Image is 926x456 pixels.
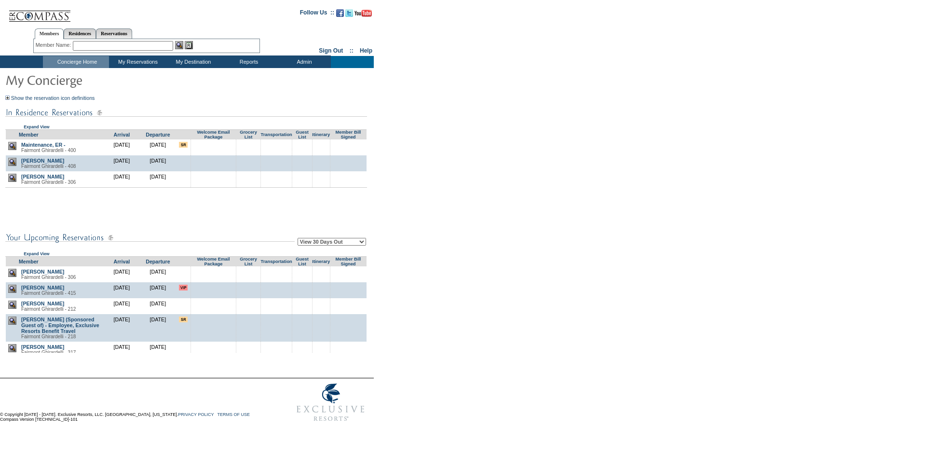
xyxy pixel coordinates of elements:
td: [DATE] [104,342,140,358]
td: [DATE] [104,171,140,188]
a: [PERSON_NAME] [21,301,64,306]
a: Help [360,47,372,54]
img: view [8,344,16,352]
td: [DATE] [140,139,176,155]
a: Expand View [24,124,49,129]
img: view [8,142,16,150]
img: Show the reservation icon definitions [5,96,10,100]
a: Arrival [114,132,130,138]
td: [DATE] [140,171,176,188]
a: Guest List [296,130,308,139]
span: :: [350,47,354,54]
td: [DATE] [104,139,140,155]
span: Fairmont Ghirardelli - 415 [21,290,76,296]
img: Exclusive Resorts [287,378,374,427]
a: Transportation [260,259,292,264]
img: view [8,174,16,182]
img: blank.gif [348,317,349,317]
span: Fairmont Ghirardelli - 408 [21,164,76,169]
img: view [8,301,16,309]
img: blank.gif [276,301,277,301]
a: Member Bill Signed [336,130,361,139]
td: [DATE] [104,298,140,314]
a: Grocery List [240,130,257,139]
td: Admin [275,56,331,68]
a: Reservations [96,28,132,39]
img: view [8,317,16,325]
td: [DATE] [104,282,140,298]
a: Arrival [114,259,130,264]
img: Reservations [185,41,193,49]
input: There are special requests for this reservation! [179,142,188,148]
a: Member [19,132,39,138]
a: Subscribe to our YouTube Channel [354,12,372,18]
span: Fairmont Ghirardelli - 218 [21,334,76,339]
img: Subscribe to our YouTube Channel [354,10,372,17]
a: Expand View [24,251,49,256]
img: blank.gif [213,301,214,301]
img: blank.gif [248,301,249,301]
a: PRIVACY POLICY [178,412,214,417]
td: [DATE] [104,314,140,342]
td: [DATE] [140,282,176,298]
a: Show the reservation icon definitions [11,95,95,101]
img: blank.gif [348,301,349,301]
img: blank.gif [348,285,349,285]
img: Follow us on Twitter [345,9,353,17]
input: There are special requests for this reservation! [179,317,188,322]
a: Itinerary [312,132,330,137]
td: Follow Us :: [300,8,334,20]
a: Welcome Email Package [197,257,230,266]
a: Member Bill Signed [336,257,361,266]
span: Fairmont Ghirardelli - 306 [21,180,76,185]
a: Welcome Email Package [197,130,230,139]
a: Departure [146,132,170,138]
a: [PERSON_NAME] [21,174,64,180]
img: Compass Home [8,2,71,22]
div: Member Name: [36,41,73,49]
td: [DATE] [140,298,176,314]
img: blank.gif [213,317,214,317]
a: Member [19,259,39,264]
a: Departure [146,259,170,264]
a: Become our fan on Facebook [336,12,344,18]
td: Reports [220,56,275,68]
a: Follow us on Twitter [345,12,353,18]
span: Fairmont Ghirardelli - 306 [21,275,76,280]
img: View [175,41,183,49]
a: Members [35,28,64,39]
a: Guest List [296,257,308,266]
td: [DATE] [140,342,176,358]
img: subTtlConUpcomingReservatio.gif [5,232,295,244]
a: [PERSON_NAME] [21,269,64,275]
img: view [8,285,16,293]
a: [PERSON_NAME] (Sponsored Guest of) - Employee, Exclusive Resorts Benefit Travel [21,317,99,334]
a: [PERSON_NAME] [21,158,64,164]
